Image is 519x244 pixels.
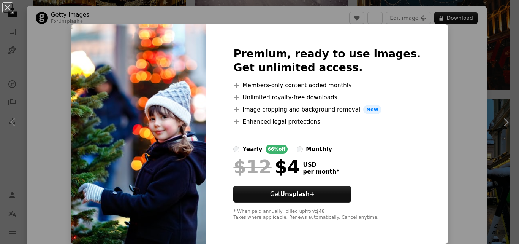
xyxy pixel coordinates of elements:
li: Unlimited royalty-free downloads [233,93,421,102]
span: USD [303,161,339,168]
button: GetUnsplash+ [233,186,351,203]
span: New [363,105,381,114]
img: premium_photo-1683147665867-d6c6d316f00f [71,24,206,244]
input: yearly66%off [233,146,239,152]
div: * When paid annually, billed upfront $48 Taxes where applicable. Renews automatically. Cancel any... [233,209,421,221]
li: Enhanced legal protections [233,117,421,126]
li: Image cropping and background removal [233,105,421,114]
span: per month * [303,168,339,175]
input: monthly [297,146,303,152]
span: $12 [233,157,271,177]
div: monthly [306,145,332,154]
h2: Premium, ready to use images. Get unlimited access. [233,47,421,75]
strong: Unsplash+ [280,191,315,198]
div: $4 [233,157,300,177]
li: Members-only content added monthly [233,81,421,90]
div: 66% off [266,145,288,154]
div: yearly [242,145,262,154]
